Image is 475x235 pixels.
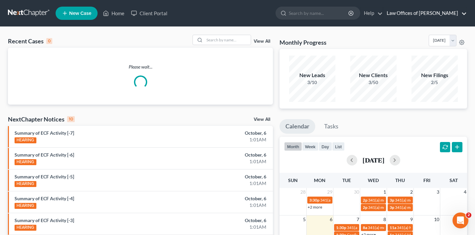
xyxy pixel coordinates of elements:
[463,188,467,196] span: 4
[15,217,74,223] a: Summary of ECF Activity [-3]
[69,11,91,16] span: New Case
[395,198,421,203] span: 341(a) meeting
[187,136,266,143] div: 1:01AM
[46,38,52,44] div: 0
[15,130,74,136] a: Summary of ECF Activity [-7]
[356,215,360,223] span: 7
[395,205,421,210] span: 341(a) meeting
[411,71,458,79] div: New Filings
[332,142,345,151] button: list
[187,173,266,180] div: October, 6
[361,7,383,19] a: Help
[363,157,384,164] h2: [DATE]
[368,177,379,183] span: Wed
[326,188,333,196] span: 29
[314,177,325,183] span: Mon
[288,177,298,183] span: Sun
[383,188,387,196] span: 1
[187,180,266,187] div: 1:01AM
[336,225,346,230] span: 1:30p
[204,35,251,45] input: Search by name...
[383,215,387,223] span: 8
[187,195,266,202] div: October, 6
[466,212,471,218] span: 2
[433,215,440,223] span: 10
[390,205,394,210] span: 3p
[309,198,320,203] span: 3:30p
[15,152,74,158] a: Summary of ECF Activity [-6]
[187,130,266,136] div: October, 6
[280,38,326,46] h3: Monthly Progress
[128,7,171,19] a: Client Portal
[350,71,397,79] div: New Clients
[397,225,423,230] span: 341(a) Meeting
[363,225,367,230] span: 8a
[350,79,397,86] div: 3/50
[289,7,349,19] input: Search by name...
[15,225,36,231] div: HEARING
[320,198,346,203] span: 341(a) meeting
[15,203,36,209] div: HEARING
[383,7,467,19] a: Law Offices of [PERSON_NAME]
[395,177,405,183] span: Thu
[187,224,266,230] div: 1:01AM
[368,198,394,203] span: 341(a) meeting
[363,205,367,210] span: 2p
[368,225,394,230] span: 341(a) meeting
[302,142,319,151] button: week
[353,188,360,196] span: 30
[308,205,322,210] a: +2 more
[390,225,396,230] span: 11a
[280,119,315,134] a: Calendar
[100,7,128,19] a: Home
[410,215,413,223] span: 9
[15,159,36,165] div: HEARING
[8,37,52,45] div: Recent Cases
[254,39,270,44] a: View All
[15,181,36,187] div: HEARING
[363,198,367,203] span: 2p
[289,71,335,79] div: New Leads
[300,188,306,196] span: 28
[342,177,351,183] span: Tue
[289,79,335,86] div: 3/10
[187,158,266,165] div: 1:01AM
[15,174,74,179] a: Summary of ECF Activity [-5]
[254,117,270,122] a: View All
[318,119,344,134] a: Tasks
[329,215,333,223] span: 6
[15,137,36,143] div: HEARING
[390,198,394,203] span: 3p
[411,79,458,86] div: 2/5
[187,202,266,209] div: 1:01AM
[347,225,373,230] span: 341(a) Meeting
[302,215,306,223] span: 5
[8,115,75,123] div: NextChapter Notices
[423,177,430,183] span: Fri
[67,116,75,122] div: 10
[284,142,302,151] button: month
[319,142,332,151] button: day
[8,64,273,70] p: Please wait...
[436,188,440,196] span: 3
[450,177,458,183] span: Sat
[187,217,266,224] div: October, 6
[368,205,394,210] span: 341(a) meeting
[410,188,413,196] span: 2
[453,212,468,228] iframe: Intercom live chat
[15,196,74,201] a: Summary of ECF Activity [-4]
[187,152,266,158] div: October, 6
